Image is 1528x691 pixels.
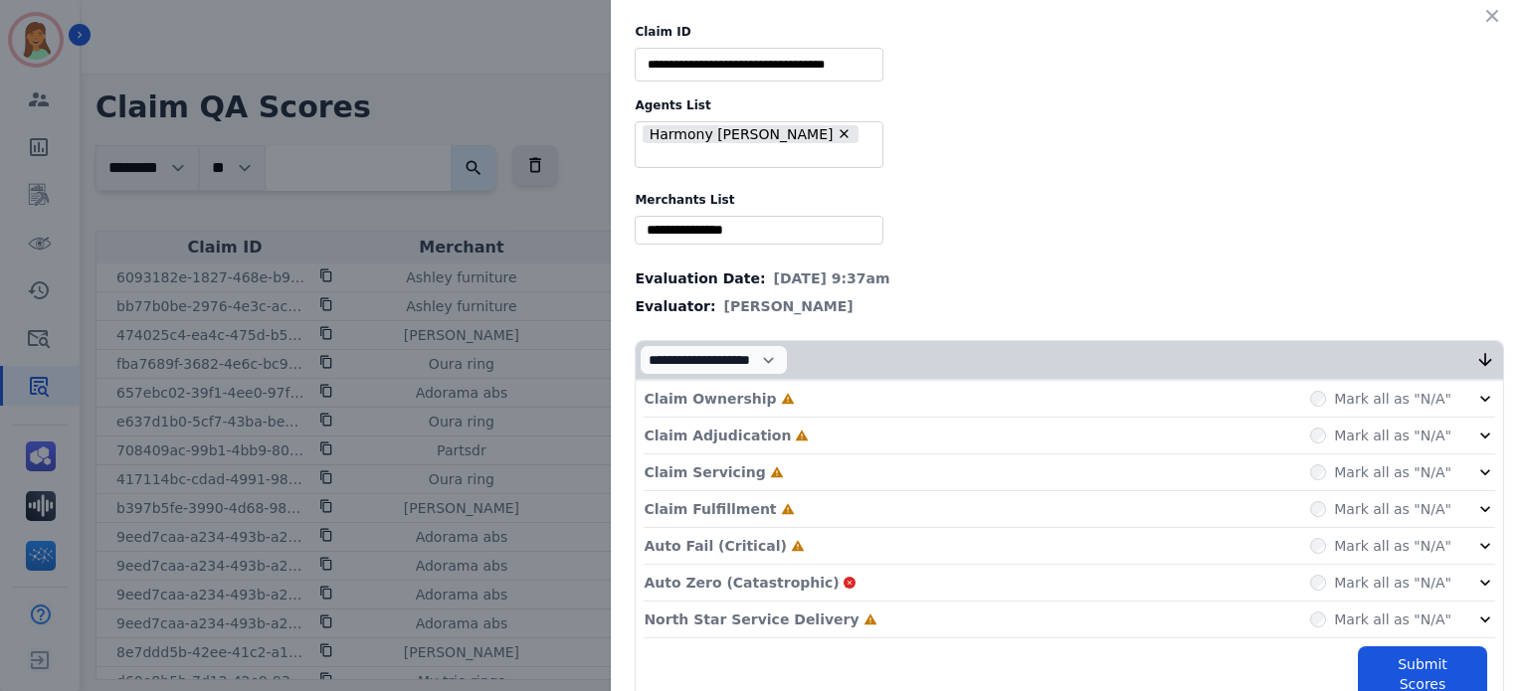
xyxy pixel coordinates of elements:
label: Mark all as "N/A" [1334,609,1451,629]
p: Claim Servicing [644,462,765,482]
label: Mark all as "N/A" [1334,462,1451,482]
label: Mark all as "N/A" [1334,426,1451,445]
label: Mark all as "N/A" [1334,499,1451,519]
label: Agents List [635,97,1504,113]
p: Claim Adjudication [644,426,791,445]
label: Mark all as "N/A" [1334,389,1451,409]
div: Evaluator: [635,296,1504,316]
label: Claim ID [635,24,1504,40]
p: Auto Zero (Catastrophic) [644,573,839,593]
label: Merchants List [635,192,1504,208]
p: Auto Fail (Critical) [644,536,786,556]
p: Claim Fulfillment [644,499,776,519]
button: Remove Harmony Busick [837,126,852,141]
ul: selected options [640,122,870,167]
span: [DATE] 9:37am [774,268,890,288]
p: North Star Service Delivery [644,609,859,629]
ul: selected options [640,220,878,241]
span: [PERSON_NAME] [724,296,854,316]
div: Evaluation Date: [635,268,1504,288]
label: Mark all as "N/A" [1334,573,1451,593]
li: Harmony [PERSON_NAME] [643,125,859,144]
p: Claim Ownership [644,389,776,409]
label: Mark all as "N/A" [1334,536,1451,556]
